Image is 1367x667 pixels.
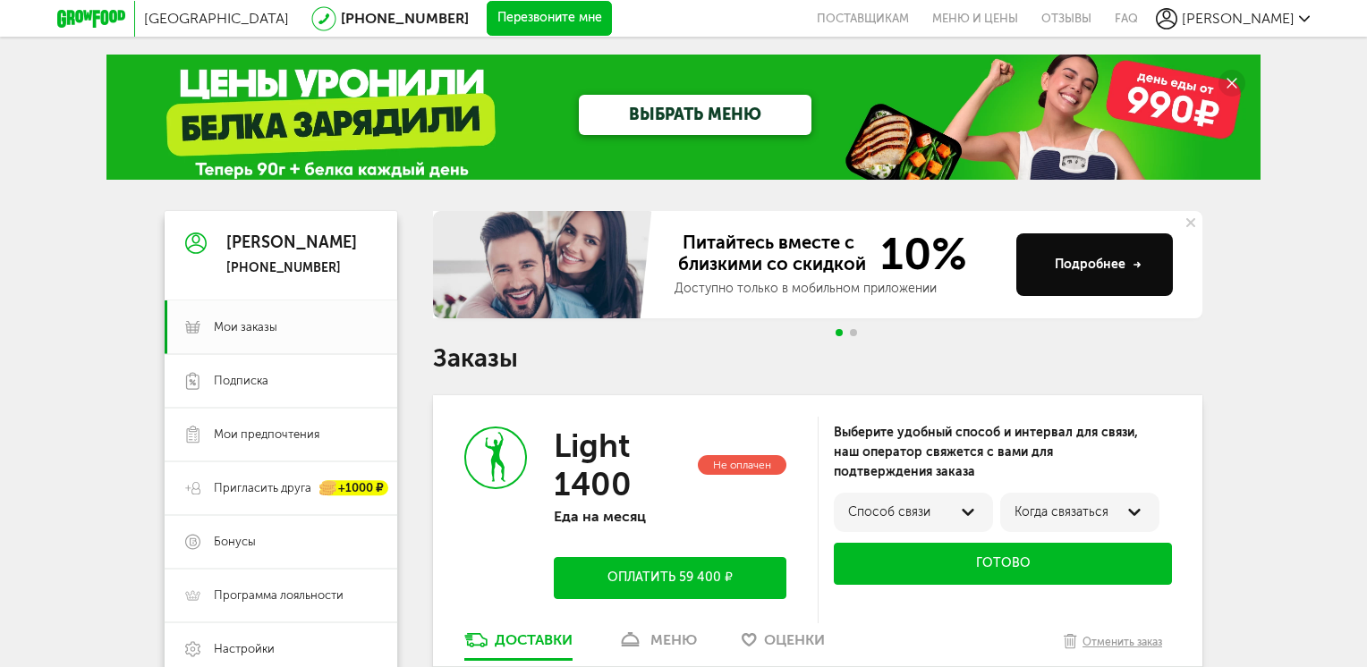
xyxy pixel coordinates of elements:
[165,300,397,354] a: Мои заказы
[320,481,388,496] div: +1000 ₽
[650,631,697,648] div: меню
[341,10,469,27] a: [PHONE_NUMBER]
[165,461,397,515] a: Пригласить друга +1000 ₽
[675,232,870,276] span: Питайтесь вместе с близкими со скидкой
[870,232,967,276] span: 10%
[487,1,612,37] button: Перезвоните мне
[214,373,268,389] span: Подписка
[579,95,811,135] a: ВЫБРАТЬ МЕНЮ
[554,426,694,503] h3: Light 1400
[165,515,397,569] a: Бонусы
[1055,256,1142,274] div: Подробнее
[433,211,657,318] img: family-banner.579af9d.jpg
[554,508,786,525] p: Еда на месяц
[433,347,1202,370] h1: Заказы
[698,455,786,476] div: Не оплачен
[455,630,582,659] a: Доставки
[214,480,311,496] span: Пригласить друга
[1182,10,1295,27] span: [PERSON_NAME]
[850,329,857,336] span: Go to slide 2
[226,234,357,252] div: [PERSON_NAME]
[214,587,344,604] span: Программа лояльности
[733,630,834,659] a: Оценки
[214,319,277,335] span: Мои заказы
[165,408,397,461] a: Мои предпочтения
[214,534,256,550] span: Бонусы
[675,280,1002,298] div: Доступно только в мобильном приложении
[1016,233,1173,296] button: Подробнее
[144,10,289,27] span: [GEOGRAPHIC_DATA]
[608,630,706,659] a: меню
[554,557,786,599] button: Оплатить 59 400 ₽
[165,354,397,408] a: Подписка
[836,329,843,336] span: Go to slide 1
[1083,633,1162,651] div: Отменить заказ
[1055,630,1171,666] button: Отменить заказ
[165,569,397,622] a: Программа лояльности
[495,631,573,648] div: Доставки
[834,543,1172,585] button: Готово
[214,641,275,657] span: Настройки
[226,260,357,276] div: [PHONE_NUMBER]
[834,423,1172,482] div: Выберите удобный способ и интервал для связи, наш оператор свяжется с вами для подтверждения заказа
[1015,505,1145,519] div: Когда связаться
[764,631,825,648] span: Оценки
[848,505,979,519] div: Способ связи
[214,426,319,443] span: Мои предпочтения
